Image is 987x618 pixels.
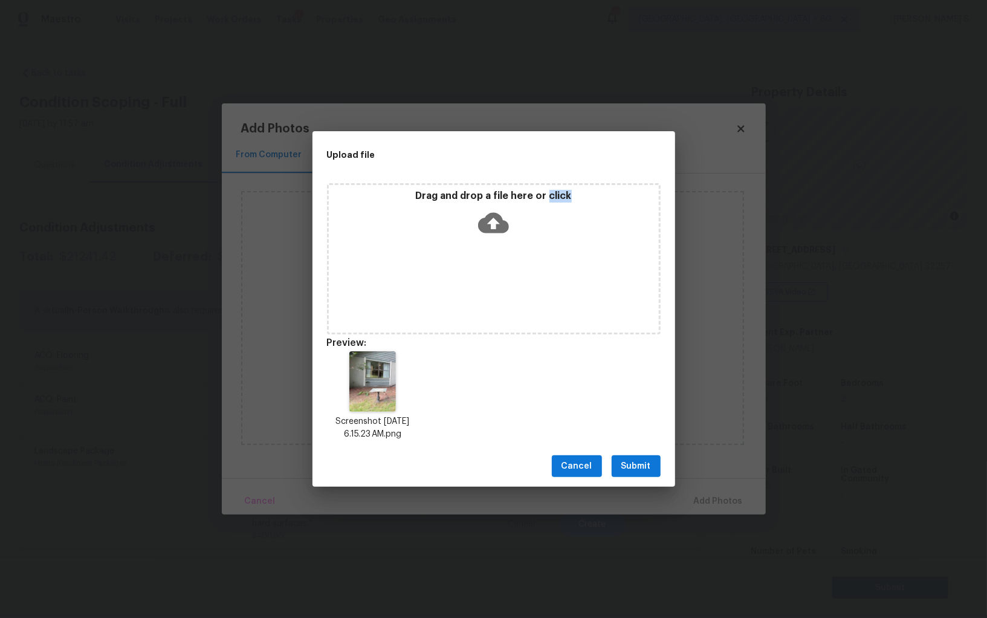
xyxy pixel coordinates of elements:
button: Submit [612,455,661,478]
p: Drag and drop a file here or click [329,190,659,203]
span: Submit [621,459,651,474]
span: Cancel [561,459,592,474]
p: Screenshot [DATE] 6.15.23 AM.png [327,415,419,441]
h2: Upload file [327,148,606,161]
img: AZgEQF88nJwhAAAAAElFTkSuQmCC [349,351,396,412]
button: Cancel [552,455,602,478]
